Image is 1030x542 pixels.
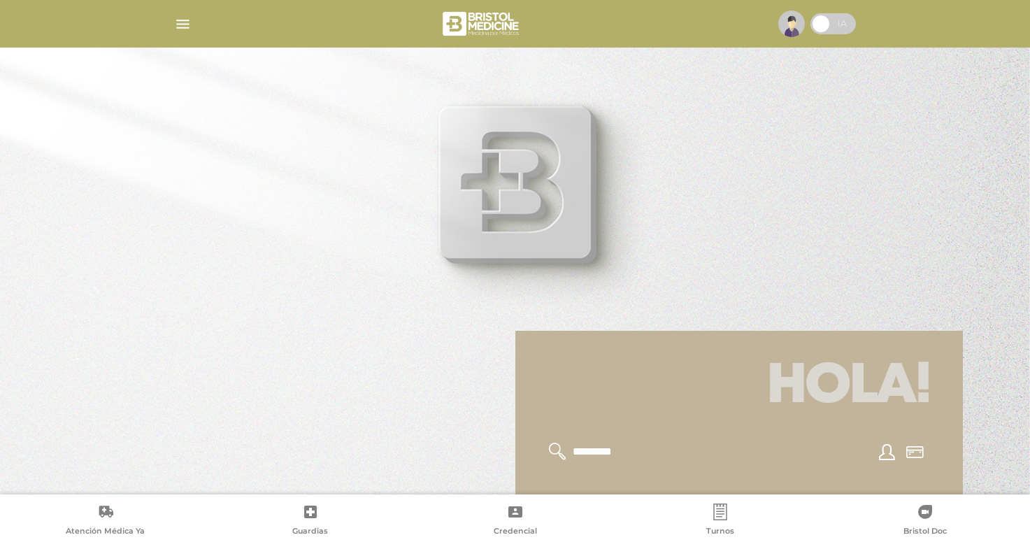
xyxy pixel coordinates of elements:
[3,504,208,539] a: Atención Médica Ya
[66,526,145,539] span: Atención Médica Ya
[822,504,1027,539] a: Bristol Doc
[292,526,328,539] span: Guardias
[494,526,537,539] span: Credencial
[208,504,413,539] a: Guardias
[778,10,805,37] img: profile-placeholder.svg
[617,504,822,539] a: Turnos
[441,7,524,41] img: bristol-medicine-blanco.png
[413,504,617,539] a: Credencial
[903,526,947,539] span: Bristol Doc
[532,348,946,426] h1: Hola!
[174,15,192,33] img: Cober_menu-lines-white.svg
[706,526,734,539] span: Turnos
